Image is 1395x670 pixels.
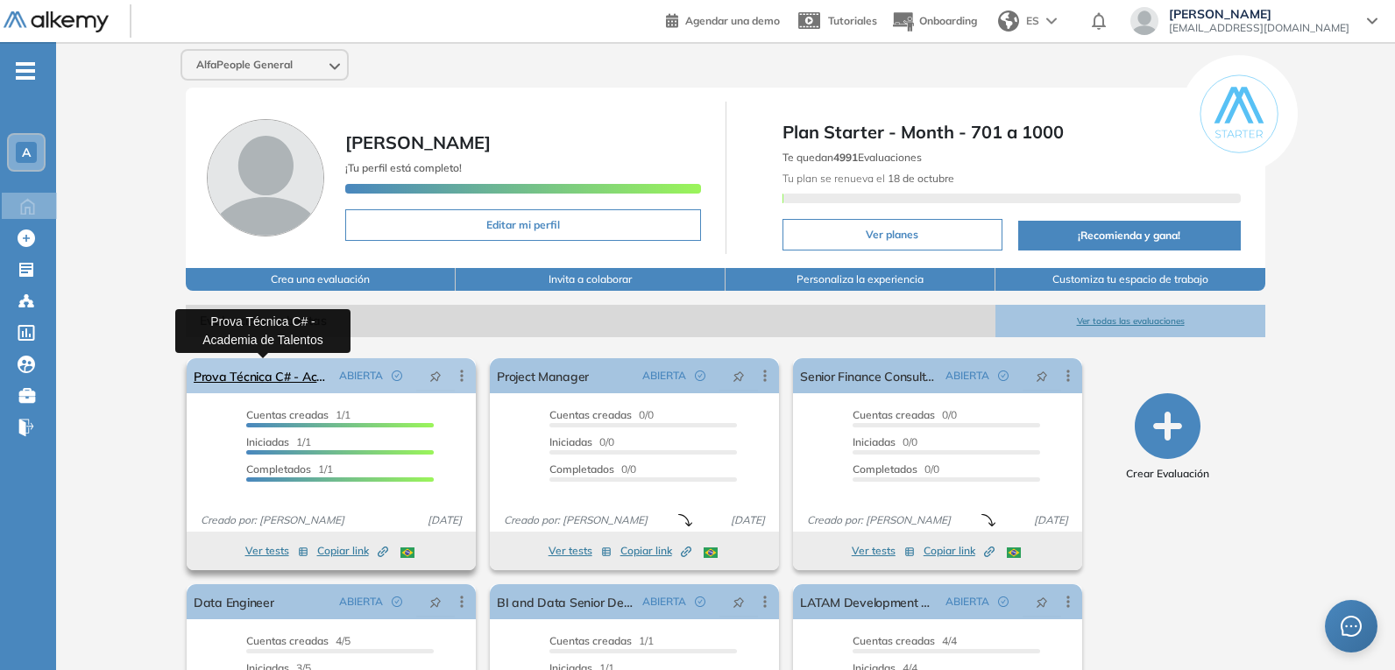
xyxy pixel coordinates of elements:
span: ABIERTA [945,368,989,384]
span: 0/0 [549,408,654,421]
span: 4/5 [246,634,351,647]
button: Ver tests [852,540,915,561]
span: pushpin [429,595,442,609]
span: check-circle [392,370,402,381]
button: Customiza tu espacio de trabajo [995,268,1265,291]
span: Evaluaciones abiertas [186,305,995,337]
button: pushpin [416,362,455,390]
span: Completados [246,462,311,476]
span: Tu plan se renueva el [782,172,954,185]
img: world [998,11,1019,32]
button: Personaliza la experiencia [726,268,995,291]
span: [PERSON_NAME] [1169,7,1349,21]
span: check-circle [998,370,1009,381]
span: A [22,145,31,159]
span: Creado por: [PERSON_NAME] [497,512,655,528]
span: Cuentas creadas [549,408,632,421]
span: Completados [853,462,917,476]
span: ¡Tu perfil está completo! [345,161,462,174]
span: pushpin [733,595,745,609]
span: 0/0 [853,462,939,476]
img: Foto de perfil [207,119,324,236]
span: Iniciadas [853,435,896,448]
span: check-circle [695,596,705,607]
button: Ver tests [549,540,612,561]
span: [PERSON_NAME] [345,131,491,153]
button: Copiar link [924,540,995,561]
a: Senior Finance Consultant Dynamics F&0 - LATAM [800,358,938,393]
span: pushpin [1036,369,1048,383]
span: Cuentas creadas [853,634,935,647]
span: check-circle [695,370,705,381]
img: BRA [704,547,718,558]
span: 1/1 [246,408,351,421]
span: ABIERTA [945,594,989,610]
button: pushpin [719,588,758,616]
span: Cuentas creadas [549,634,632,647]
img: BRA [400,547,414,558]
span: Cuentas creadas [246,634,329,647]
button: Crea una evaluación [186,268,456,291]
button: pushpin [1023,588,1061,616]
span: ABIERTA [339,368,383,384]
button: Copiar link [317,540,388,561]
a: Agendar una demo [666,9,780,30]
button: pushpin [416,588,455,616]
span: [DATE] [1027,512,1075,528]
span: Crear Evaluación [1126,466,1209,482]
span: Creado por: [PERSON_NAME] [194,512,351,528]
button: Crear Evaluación [1126,393,1209,482]
span: Iniciadas [246,435,289,448]
span: Cuentas creadas [246,408,329,421]
span: Creado por: [PERSON_NAME] [800,512,958,528]
a: BI and Data Senior Developer [497,584,635,619]
span: 0/0 [549,462,636,476]
span: Copiar link [317,543,388,559]
span: ES [1026,13,1039,29]
span: 1/1 [246,462,333,476]
span: 1/1 [246,435,311,448]
i: - [16,69,35,73]
span: Onboarding [919,14,977,27]
a: Project Manager [497,358,589,393]
span: pushpin [1036,595,1048,609]
span: 0/0 [853,408,957,421]
span: [EMAIL_ADDRESS][DOMAIN_NAME] [1169,21,1349,35]
button: Ver planes [782,219,1002,250]
a: LATAM Development Organizational Manager [800,584,938,619]
span: 1/1 [549,634,654,647]
button: Onboarding [891,3,977,40]
span: [DATE] [724,512,772,528]
span: pushpin [429,369,442,383]
a: Prova Técnica C# - Academia de Talentos [194,358,332,393]
span: Cuentas creadas [853,408,935,421]
button: Ver tests [245,540,308,561]
span: Iniciadas [549,435,592,448]
span: 4/4 [853,634,957,647]
span: Copiar link [620,543,691,559]
span: check-circle [998,596,1009,607]
button: Invita a colaborar [456,268,726,291]
span: ABIERTA [642,368,686,384]
span: Completados [549,462,614,476]
b: 18 de octubre [885,172,954,185]
button: pushpin [1023,362,1061,390]
span: Agendar una demo [685,14,780,27]
button: ¡Recomienda y gana! [1018,221,1241,250]
span: check-circle [392,596,402,607]
span: Tutoriales [828,14,877,27]
button: pushpin [719,362,758,390]
img: BRA [1007,547,1021,558]
span: Plan Starter - Month - 701 a 1000 [782,119,1242,145]
span: Copiar link [924,543,995,559]
img: arrow [1046,18,1057,25]
span: ABIERTA [339,594,383,610]
button: Copiar link [620,540,691,561]
span: AlfaPeople General [196,58,293,72]
div: Prova Técnica C# - Academia de Talentos [175,309,351,353]
b: 4991 [833,151,858,164]
button: Ver todas las evaluaciones [995,305,1265,337]
a: Data Engineer [194,584,274,619]
span: 0/0 [853,435,917,448]
span: message [1341,616,1362,637]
